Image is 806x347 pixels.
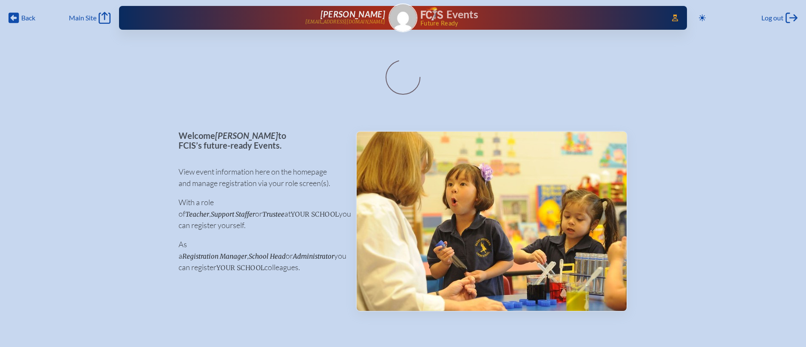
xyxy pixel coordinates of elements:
[321,9,385,19] span: [PERSON_NAME]
[182,252,247,260] span: Registration Manager
[761,14,783,22] span: Log out
[179,131,342,150] p: Welcome to FCIS’s future-ready Events.
[421,7,660,26] div: FCIS Events — Future ready
[179,239,342,273] p: As a , or you can register colleagues.
[262,210,284,218] span: Trustee
[211,210,255,218] span: Support Staffer
[291,210,339,218] span: your school
[215,130,278,141] span: [PERSON_NAME]
[179,166,342,189] p: View event information here on the homepage and manage registration via your role screen(s).
[305,19,385,25] p: [EMAIL_ADDRESS][DOMAIN_NAME]
[389,3,417,32] a: Gravatar
[389,4,417,31] img: Gravatar
[185,210,209,218] span: Teacher
[179,197,342,231] p: With a role of , or at you can register yourself.
[249,252,286,260] span: School Head
[21,14,35,22] span: Back
[420,20,660,26] span: Future Ready
[357,132,627,311] img: Events
[69,12,111,24] a: Main Site
[293,252,334,260] span: Administrator
[216,264,264,272] span: your school
[146,9,385,26] a: [PERSON_NAME][EMAIL_ADDRESS][DOMAIN_NAME]
[69,14,96,22] span: Main Site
